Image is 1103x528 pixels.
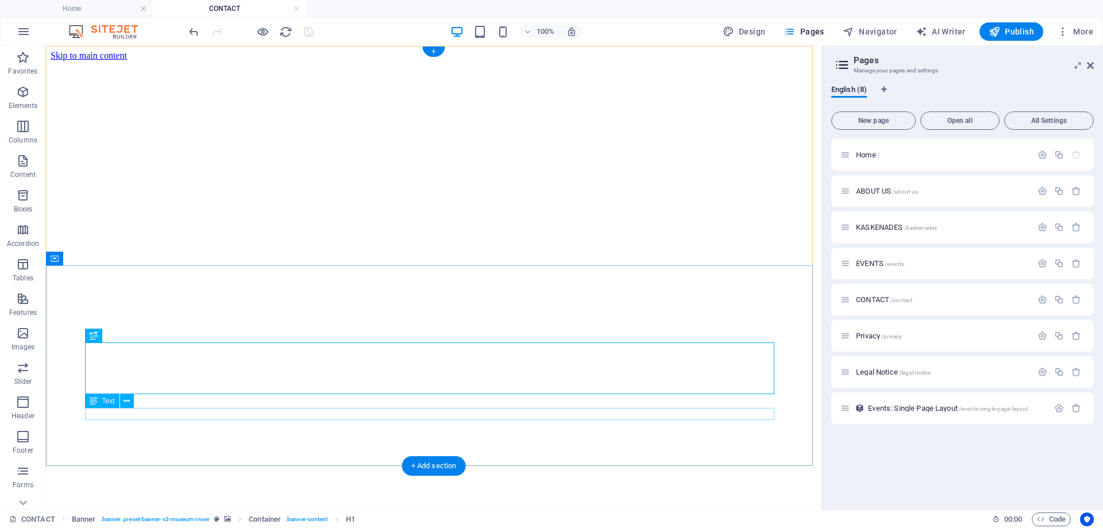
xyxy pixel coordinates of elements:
[989,26,1034,37] span: Publish
[519,25,560,38] button: 100%
[1057,26,1093,37] span: More
[1054,222,1064,232] div: Duplicate
[1038,222,1047,232] div: Settings
[537,25,555,38] h6: 100%
[853,260,1032,267] div: EVENTS/events
[865,404,1048,412] div: Events: Single Page Layout/events-single-page-layout
[1071,367,1081,377] div: Remove
[102,398,115,404] span: Text
[286,512,327,526] span: . banner-content
[1071,331,1081,341] div: Remove
[853,296,1032,303] div: CONTACT/contact
[187,25,200,38] button: undo
[1012,515,1014,523] span: :
[13,446,33,455] p: Footer
[853,223,1032,231] div: KASKENADES/kaskenades
[10,170,36,179] p: Content
[856,259,904,268] span: EVENTS
[1054,331,1064,341] div: Duplicate
[831,85,1094,107] div: Language Tabs
[249,512,281,526] span: Click to select. Double-click to edit
[1032,512,1071,526] button: Code
[100,512,210,526] span: . banner .preset-banner-v3-museum-inner
[836,117,911,124] span: New page
[1054,403,1064,413] div: Settings
[566,26,577,37] i: On resize automatically adjust zoom level to fit chosen device.
[13,273,33,283] p: Tables
[925,117,994,124] span: Open all
[279,25,292,38] i: Reload page
[1080,512,1094,526] button: Usercentrics
[723,26,766,37] span: Design
[9,101,38,110] p: Elements
[7,239,39,248] p: Accordion
[853,368,1032,376] div: Legal Notice/legal-notice
[856,187,918,195] span: Click to open page
[843,26,897,37] span: Navigator
[9,136,37,145] p: Columns
[1038,150,1047,160] div: Settings
[11,411,34,421] p: Header
[853,332,1032,340] div: Privacy/privacy
[1004,111,1094,130] button: All Settings
[346,512,355,526] span: Click to select. Double-click to edit
[66,25,152,38] img: Editor Logo
[14,205,33,214] p: Boxes
[11,342,35,352] p: Images
[718,22,770,41] div: Design (Ctrl+Alt+Y)
[402,456,466,476] div: + Add section
[1038,367,1047,377] div: Settings
[1054,259,1064,268] div: Duplicate
[214,516,219,522] i: This element is a customizable preset
[868,404,1028,413] span: Click to open page
[904,225,938,231] span: /kaskenades
[1054,150,1064,160] div: Duplicate
[920,111,1000,130] button: Open all
[718,22,770,41] button: Design
[1071,186,1081,196] div: Remove
[14,377,32,386] p: Slider
[856,223,937,232] span: Click to open page
[856,295,912,304] span: CONTACT
[187,25,200,38] i: Undo: Change link (Ctrl+Z)
[838,22,902,41] button: Navigator
[856,151,880,159] span: Click to open page
[881,333,902,340] span: /privacy
[853,187,1032,195] div: ABOUT US/about-us
[1038,331,1047,341] div: Settings
[779,22,828,41] button: Pages
[1071,222,1081,232] div: Remove
[1038,186,1047,196] div: Settings
[1009,117,1089,124] span: All Settings
[1054,295,1064,305] div: Duplicate
[72,512,96,526] span: Click to select. Double-click to edit
[1071,403,1081,413] div: Remove
[854,65,1071,76] h3: Manage your pages and settings
[854,55,1094,65] h2: Pages
[256,25,269,38] button: Click here to leave preview mode and continue editing
[890,297,912,303] span: /contact
[877,152,880,159] span: /
[1054,367,1064,377] div: Duplicate
[1054,186,1064,196] div: Duplicate
[856,368,931,376] span: Click to open page
[1071,295,1081,305] div: Remove
[959,406,1028,412] span: /events-single-page-layout
[13,480,33,490] p: Forms
[1037,512,1066,526] span: Code
[224,516,231,522] i: This element contains a background
[5,5,81,14] a: Skip to main content
[1004,512,1022,526] span: 00 00
[279,25,292,38] button: reload
[885,261,904,267] span: /events
[1071,150,1081,160] div: The startpage cannot be deleted
[1052,22,1098,41] button: More
[831,83,867,99] span: English (8)
[916,26,966,37] span: AI Writer
[1071,259,1081,268] div: Remove
[422,47,445,57] div: +
[153,2,306,15] h4: CONTACT
[784,26,824,37] span: Pages
[831,111,916,130] button: New page
[9,308,37,317] p: Features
